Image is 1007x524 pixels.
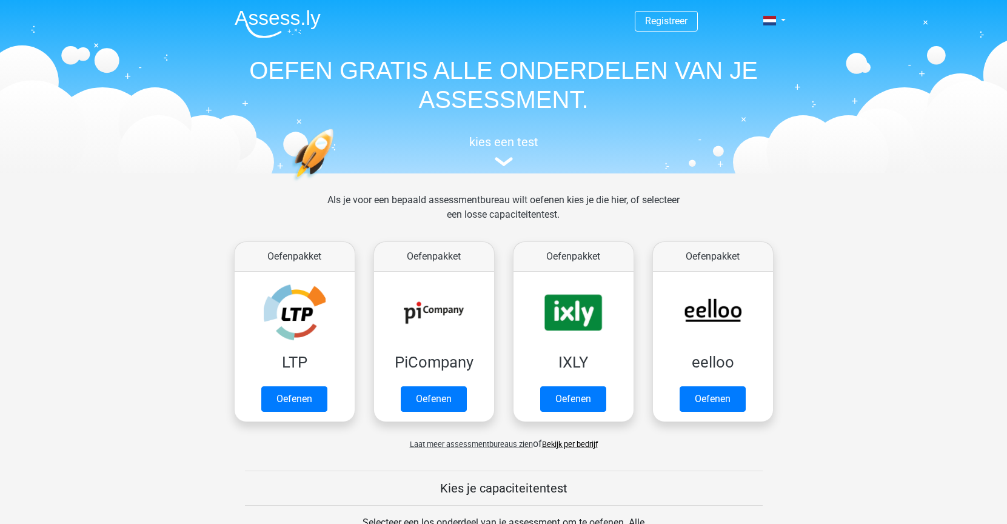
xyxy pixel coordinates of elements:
img: assessment [495,157,513,166]
img: oefenen [292,129,381,238]
a: Bekijk per bedrijf [542,440,598,449]
a: Oefenen [401,386,467,412]
a: kies een test [225,135,783,167]
span: Laat meer assessmentbureaus zien [410,440,533,449]
a: Oefenen [540,386,606,412]
img: Assessly [235,10,321,38]
div: of [225,427,783,451]
a: Oefenen [261,386,327,412]
h5: kies een test [225,135,783,149]
h5: Kies je capaciteitentest [245,481,763,495]
h1: OEFEN GRATIS ALLE ONDERDELEN VAN JE ASSESSMENT. [225,56,783,114]
a: Oefenen [680,386,746,412]
a: Registreer [645,15,688,27]
div: Als je voor een bepaald assessmentbureau wilt oefenen kies je die hier, of selecteer een losse ca... [318,193,689,237]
